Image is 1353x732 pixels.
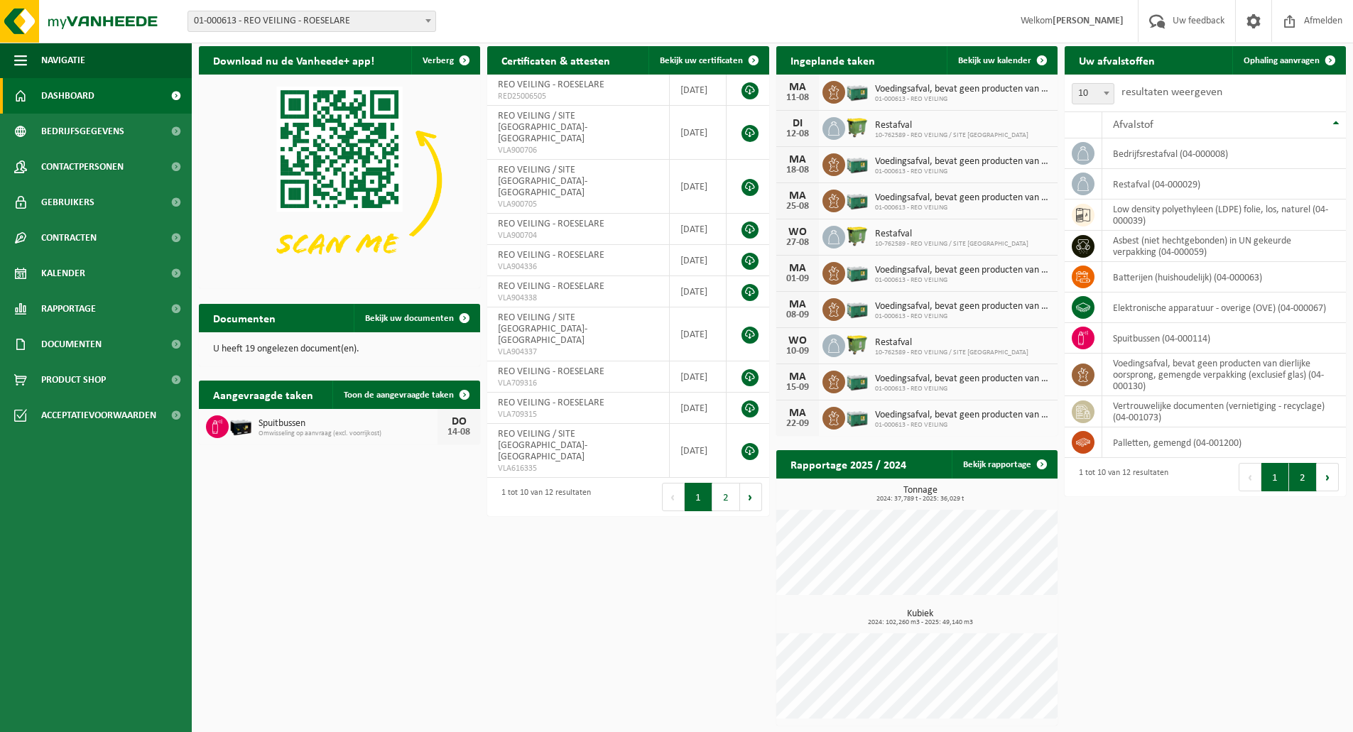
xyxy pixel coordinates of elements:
span: 01-000613 - REO VEILING [875,95,1050,104]
td: [DATE] [670,214,727,245]
img: PB-LB-0680-HPE-GN-01 [845,79,869,103]
img: WB-1100-HPE-GN-50 [845,224,869,248]
span: REO VEILING / SITE [GEOGRAPHIC_DATA]-[GEOGRAPHIC_DATA] [498,312,587,346]
button: Verberg [411,46,479,75]
span: RED25006505 [498,91,658,102]
span: Bekijk uw certificaten [660,56,743,65]
td: asbest (niet hechtgebonden) in UN gekeurde verpakking (04-000059) [1102,231,1346,262]
span: REO VEILING - ROESELARE [498,80,604,90]
span: 01-000613 - REO VEILING - ROESELARE [188,11,435,31]
td: [DATE] [670,276,727,307]
div: MA [783,82,812,93]
span: REO VEILING - ROESELARE [498,398,604,408]
span: Toon de aangevraagde taken [344,390,454,400]
h2: Aangevraagde taken [199,381,327,408]
button: Previous [662,483,685,511]
div: 15-09 [783,383,812,393]
button: 2 [712,483,740,511]
div: 25-08 [783,202,812,212]
span: Voedingsafval, bevat geen producten van dierlijke oorsprong, gemengde verpakking... [875,265,1050,276]
img: PB-LB-0680-HPE-GN-01 [845,368,869,393]
span: Navigatie [41,43,85,78]
span: Voedingsafval, bevat geen producten van dierlijke oorsprong, gemengde verpakking... [875,156,1050,168]
span: 01-000613 - REO VEILING - ROESELARE [188,11,436,32]
div: MA [783,154,812,165]
img: WB-1100-HPE-GN-50 [845,115,869,139]
td: batterijen (huishoudelijk) (04-000063) [1102,262,1346,293]
span: REO VEILING / SITE [GEOGRAPHIC_DATA]-[GEOGRAPHIC_DATA] [498,429,587,462]
td: spuitbussen (04-000114) [1102,323,1346,354]
img: PB-LB-0680-HPE-GN-01 [845,405,869,429]
a: Bekijk uw kalender [947,46,1056,75]
span: 10-762589 - REO VEILING / SITE [GEOGRAPHIC_DATA] [875,131,1028,140]
span: 10-762589 - REO VEILING / SITE [GEOGRAPHIC_DATA] [875,240,1028,248]
td: palletten, gemengd (04-001200) [1102,427,1346,458]
div: WO [783,335,812,346]
button: 1 [1261,463,1289,491]
span: 01-000613 - REO VEILING [875,168,1050,176]
td: [DATE] [670,160,727,214]
div: MA [783,299,812,310]
span: Restafval [875,337,1028,349]
div: WO [783,226,812,238]
span: Voedingsafval, bevat geen producten van dierlijke oorsprong, gemengde verpakking... [875,410,1050,421]
td: voedingsafval, bevat geen producten van dierlijke oorsprong, gemengde verpakking (exclusief glas)... [1102,354,1346,396]
span: 01-000613 - REO VEILING [875,276,1050,285]
span: REO VEILING / SITE [GEOGRAPHIC_DATA]-[GEOGRAPHIC_DATA] [498,111,587,144]
img: Download de VHEPlus App [199,75,480,285]
td: [DATE] [670,307,727,361]
span: 01-000613 - REO VEILING [875,204,1050,212]
span: REO VEILING / SITE [GEOGRAPHIC_DATA]-[GEOGRAPHIC_DATA] [498,165,587,198]
span: VLA900706 [498,145,658,156]
span: VLA709316 [498,378,658,389]
span: 10 [1072,84,1114,104]
div: MA [783,371,812,383]
td: [DATE] [670,75,727,106]
button: 2 [1289,463,1317,491]
span: 10-762589 - REO VEILING / SITE [GEOGRAPHIC_DATA] [875,349,1028,357]
span: Contactpersonen [41,149,124,185]
td: [DATE] [670,424,727,478]
td: bedrijfsrestafval (04-000008) [1102,138,1346,169]
div: 1 tot 10 van 12 resultaten [1072,461,1168,493]
span: Bekijk uw documenten [365,314,454,323]
a: Bekijk uw documenten [354,304,479,332]
span: Afvalstof [1113,119,1153,131]
span: 2024: 37,789 t - 2025: 36,029 t [783,496,1058,503]
button: 1 [685,483,712,511]
h2: Documenten [199,304,290,332]
span: Product Shop [41,362,106,398]
a: Bekijk uw certificaten [648,46,768,75]
div: 08-09 [783,310,812,320]
div: MA [783,190,812,202]
span: Ophaling aanvragen [1244,56,1320,65]
h2: Uw afvalstoffen [1065,46,1169,74]
img: PB-LB-0680-HPE-GN-01 [845,187,869,212]
div: 14-08 [445,427,473,437]
button: Next [740,483,762,511]
span: Voedingsafval, bevat geen producten van dierlijke oorsprong, gemengde verpakking... [875,301,1050,312]
h2: Certificaten & attesten [487,46,624,74]
span: VLA900705 [498,199,658,210]
span: Restafval [875,120,1028,131]
span: Dashboard [41,78,94,114]
div: 22-09 [783,419,812,429]
h2: Ingeplande taken [776,46,889,74]
h2: Download nu de Vanheede+ app! [199,46,388,74]
span: Voedingsafval, bevat geen producten van dierlijke oorsprong, gemengde verpakking... [875,373,1050,385]
div: 10-09 [783,346,812,356]
a: Bekijk rapportage [952,450,1056,479]
span: Omwisseling op aanvraag (excl. voorrijkost) [259,430,438,438]
span: REO VEILING - ROESELARE [498,366,604,377]
div: 18-08 [783,165,812,175]
div: MA [783,263,812,274]
p: U heeft 19 ongelezen document(en). [213,344,466,354]
td: [DATE] [670,245,727,276]
span: Voedingsafval, bevat geen producten van dierlijke oorsprong, gemengde verpakking... [875,192,1050,204]
td: [DATE] [670,361,727,393]
span: Bekijk uw kalender [958,56,1031,65]
span: 10 [1072,83,1114,104]
td: low density polyethyleen (LDPE) folie, los, naturel (04-000039) [1102,200,1346,231]
div: 01-09 [783,274,812,284]
a: Toon de aangevraagde taken [332,381,479,409]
